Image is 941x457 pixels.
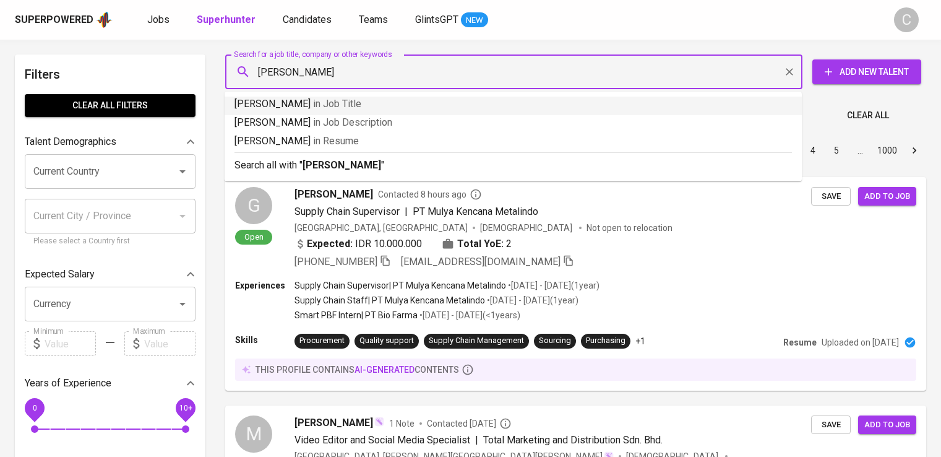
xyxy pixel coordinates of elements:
[25,371,196,396] div: Years of Experience
[174,163,191,180] button: Open
[457,237,504,251] b: Total YoE:
[811,416,851,435] button: Save
[179,404,192,412] span: 10+
[45,331,96,356] input: Value
[874,141,901,160] button: Go to page 1000
[405,204,408,219] span: |
[144,331,196,356] input: Value
[294,187,373,202] span: [PERSON_NAME]
[858,416,916,435] button: Add to job
[847,108,889,123] span: Clear All
[817,189,844,204] span: Save
[401,256,561,268] span: [EMAIL_ADDRESS][DOMAIN_NAME]
[539,335,571,347] div: Sourcing
[25,262,196,287] div: Expected Salary
[586,335,625,347] div: Purchasing
[313,135,359,147] span: in Resume
[427,417,512,430] span: Contacted [DATE]
[359,14,388,25] span: Teams
[313,116,392,128] span: in Job Description
[389,417,415,430] span: 1 Note
[635,335,645,347] p: +1
[32,404,37,412] span: 0
[413,206,538,217] span: PT Mulya Kencana Metalindo
[461,14,488,27] span: NEW
[35,98,186,113] span: Clear All filters
[256,363,459,376] p: this profile contains contents
[781,63,798,81] button: Clear
[235,187,272,224] div: G
[15,11,113,29] a: Superpoweredapp logo
[359,335,414,347] div: Quality support
[418,309,520,321] p: • [DATE] - [DATE] ( <1 years )
[294,279,506,292] p: Supply Chain Supervisor | PT Mulya Kencana Metalindo
[842,104,894,127] button: Clear All
[864,189,910,204] span: Add to job
[475,433,478,448] span: |
[294,222,468,234] div: [GEOGRAPHIC_DATA], [GEOGRAPHIC_DATA]
[234,134,792,149] p: [PERSON_NAME]
[864,418,910,432] span: Add to job
[25,94,196,117] button: Clear All filters
[197,14,256,25] b: Superhunter
[415,12,488,28] a: GlintsGPT NEW
[25,267,95,282] p: Expected Salary
[239,232,269,242] span: Open
[25,376,111,391] p: Years of Experience
[294,294,485,307] p: Supply Chain Staff | PT Mulya Kencana Metalindo
[15,13,93,27] div: Superpowered
[470,188,482,201] svg: By Batam recruiter
[147,12,172,28] a: Jobs
[506,237,512,251] span: 2
[850,144,870,157] div: …
[858,187,916,206] button: Add to job
[294,237,422,251] div: IDR 10.000.000
[313,98,361,110] span: in Job Title
[283,14,332,25] span: Candidates
[174,295,191,313] button: Open
[294,309,418,321] p: Smart PBF Intern | PT Bio Farma
[307,237,353,251] b: Expected:
[822,336,899,349] p: Uploaded on [DATE]
[374,417,384,427] img: magic_wand.svg
[783,336,817,349] p: Resume
[354,365,415,375] span: AI-generated
[25,64,196,84] h6: Filters
[803,141,823,160] button: Go to page 4
[827,141,846,160] button: Go to page 5
[480,222,574,234] span: [DEMOGRAPHIC_DATA]
[415,14,458,25] span: GlintsGPT
[299,335,345,347] div: Procurement
[234,158,792,173] p: Search all with " "
[234,97,792,111] p: [PERSON_NAME]
[812,59,921,84] button: Add New Talent
[294,206,400,217] span: Supply Chain Supervisor
[147,14,170,25] span: Jobs
[817,418,844,432] span: Save
[894,7,919,32] div: C
[33,235,187,248] p: Please select a Country first
[359,12,390,28] a: Teams
[587,222,672,234] p: Not open to relocation
[822,64,911,80] span: Add New Talent
[811,187,851,206] button: Save
[303,159,381,171] b: [PERSON_NAME]
[485,294,578,307] p: • [DATE] - [DATE] ( 1 year )
[707,141,926,160] nav: pagination navigation
[294,434,470,446] span: Video Editor and Social Media Specialist
[235,279,294,292] p: Experiences
[235,416,272,453] div: M
[294,256,377,268] span: [PHONE_NUMBER]
[225,177,926,391] a: GOpen[PERSON_NAME]Contacted 8 hours agoSupply Chain Supervisor|PT Mulya Kencana Metalindo[GEOGRAP...
[429,335,524,347] div: Supply Chain Management
[294,416,373,430] span: [PERSON_NAME]
[235,334,294,346] p: Skills
[499,417,512,430] svg: By Malaysia recruiter
[378,188,482,201] span: Contacted 8 hours ago
[483,434,663,446] span: Total Marketing and Distribution Sdn. Bhd.
[96,11,113,29] img: app logo
[506,279,599,292] p: • [DATE] - [DATE] ( 1 year )
[234,115,792,130] p: [PERSON_NAME]
[197,12,258,28] a: Superhunter
[25,134,116,149] p: Talent Demographics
